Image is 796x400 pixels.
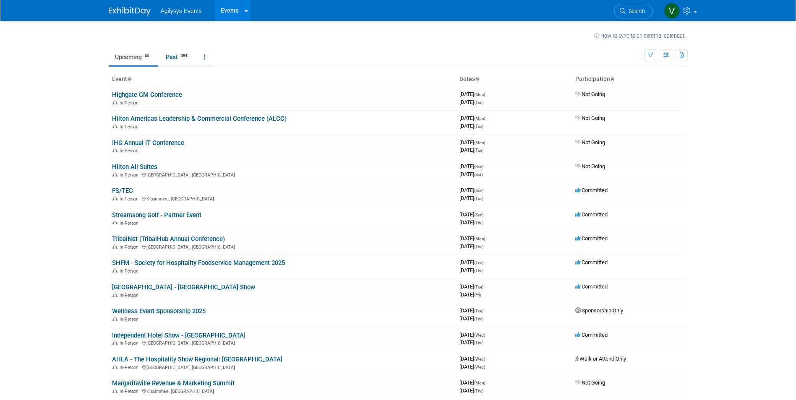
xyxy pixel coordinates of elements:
[112,307,206,315] a: Wellness Event Sponsorship 2025
[485,307,486,314] span: -
[112,387,453,394] div: Kissimmee, [GEOGRAPHIC_DATA]
[474,268,483,273] span: (Thu)
[161,8,202,14] span: Agilysys Events
[112,195,453,202] div: Kissimmee, [GEOGRAPHIC_DATA]
[459,283,486,290] span: [DATE]
[459,219,483,226] span: [DATE]
[474,389,483,393] span: (Thu)
[112,163,157,171] a: Hilton All Suites
[112,221,117,225] img: In-Person Event
[486,235,488,242] span: -
[120,293,141,298] span: In-Person
[485,283,486,290] span: -
[474,381,485,385] span: (Mon)
[456,72,572,86] th: Dates
[159,49,196,65] a: Past384
[474,116,485,121] span: (Mon)
[459,243,483,249] span: [DATE]
[112,379,235,387] a: Margaritaville Revenue & Marketing Summit
[112,365,117,369] img: In-Person Event
[475,75,479,82] a: Sort by Start Date
[459,267,483,273] span: [DATE]
[112,243,453,250] div: [GEOGRAPHIC_DATA], [GEOGRAPHIC_DATA]
[610,75,614,82] a: Sort by Participation Type
[474,333,485,338] span: (Wed)
[112,293,117,297] img: In-Person Event
[474,260,483,265] span: (Tue)
[474,124,483,129] span: (Tue)
[614,4,653,18] a: Search
[575,332,608,338] span: Committed
[109,49,158,65] a: Upcoming66
[112,332,245,339] a: Independent Hotel Show - [GEOGRAPHIC_DATA]
[474,357,485,361] span: (Wed)
[485,187,486,193] span: -
[112,100,117,104] img: In-Person Event
[474,172,483,177] span: (Sat)
[474,213,483,217] span: (Sun)
[112,356,282,363] a: AHLA - The Hospitality Show Regional: [GEOGRAPHIC_DATA]
[142,53,151,59] span: 66
[594,33,688,39] a: How to sync to an external calendar...
[459,147,483,153] span: [DATE]
[120,340,141,346] span: In-Person
[112,139,184,147] a: IHG Annual IT Conference
[120,268,141,274] span: In-Person
[120,124,141,130] span: In-Person
[459,187,486,193] span: [DATE]
[112,364,453,370] div: [GEOGRAPHIC_DATA], [GEOGRAPHIC_DATA]
[459,123,483,129] span: [DATE]
[486,139,488,145] span: -
[459,364,485,370] span: [DATE]
[120,172,141,178] span: In-Person
[486,91,488,97] span: -
[459,171,483,177] span: [DATE]
[112,187,133,195] a: FS/TEC
[474,221,483,225] span: (Thu)
[459,387,483,394] span: [DATE]
[459,315,483,322] span: [DATE]
[474,164,483,169] span: (Sun)
[112,211,201,219] a: Streamsong Golf - Partner Event
[474,92,485,97] span: (Mon)
[575,115,605,121] span: Not Going
[474,340,483,345] span: (Thu)
[459,291,481,298] span: [DATE]
[459,307,486,314] span: [DATE]
[112,91,182,99] a: Highgate GM Conference
[572,72,688,86] th: Participation
[459,356,488,362] span: [DATE]
[127,75,131,82] a: Sort by Event Name
[575,235,608,242] span: Committed
[459,91,488,97] span: [DATE]
[459,339,483,345] span: [DATE]
[575,187,608,193] span: Committed
[459,211,486,218] span: [DATE]
[485,259,486,265] span: -
[575,91,605,97] span: Not Going
[474,365,485,369] span: (Wed)
[109,7,151,16] img: ExhibitDay
[486,356,488,362] span: -
[459,332,488,338] span: [DATE]
[120,389,141,394] span: In-Person
[575,259,608,265] span: Committed
[474,317,483,321] span: (Thu)
[474,100,483,105] span: (Tue)
[474,309,483,313] span: (Tue)
[664,3,680,19] img: Victoria Telesco
[459,163,486,169] span: [DATE]
[120,221,141,226] span: In-Person
[120,148,141,153] span: In-Person
[474,236,485,241] span: (Mon)
[112,268,117,273] img: In-Person Event
[120,196,141,202] span: In-Person
[474,196,483,201] span: (Tue)
[120,317,141,322] span: In-Person
[474,140,485,145] span: (Mon)
[575,163,605,169] span: Not Going
[112,259,285,267] a: SHFM - Society for Hospitality Foodservice Management 2025
[459,235,488,242] span: [DATE]
[112,235,225,243] a: TribalNet (TribalHub Annual Conference)
[112,124,117,128] img: In-Person Event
